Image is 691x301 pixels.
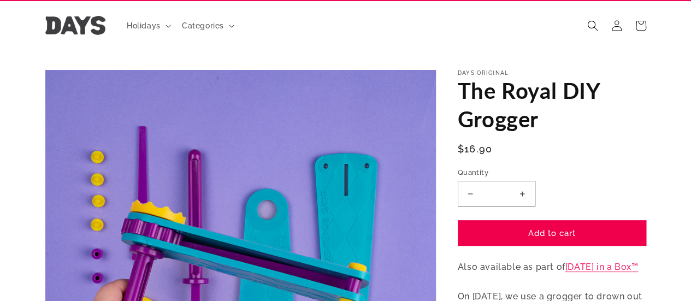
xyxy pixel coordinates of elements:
[182,21,224,31] span: Categories
[458,76,646,133] h1: The Royal DIY Grogger
[458,141,493,156] span: $16.90
[581,14,605,38] summary: Search
[175,14,239,37] summary: Categories
[565,262,639,272] a: [DATE] in a Box™
[458,220,646,246] button: Add to cart
[127,21,161,31] span: Holidays
[120,14,175,37] summary: Holidays
[458,70,646,76] p: Days Original
[458,167,646,178] label: Quantity
[45,16,105,35] img: Days United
